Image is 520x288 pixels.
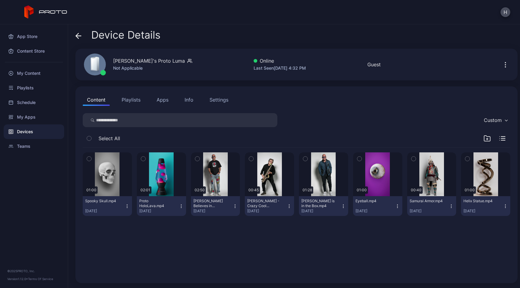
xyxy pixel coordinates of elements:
[4,139,64,154] a: Teams
[83,94,110,106] button: Content
[410,199,443,203] div: Samurai Armor.mp4
[484,117,502,123] div: Custom
[410,209,449,213] div: [DATE]
[4,29,64,44] a: App Store
[4,124,64,139] a: Devices
[113,64,192,72] div: Not Applicable
[28,277,53,281] a: Terms Of Service
[254,57,306,64] div: Online
[4,95,64,110] a: Schedule
[481,113,510,127] button: Custom
[501,7,510,17] button: H
[463,199,497,203] div: Helix Statue.mp4
[193,199,227,208] div: Howie Mandel Believes in Proto.mp4
[117,94,145,106] button: Playlists
[245,196,294,216] button: [PERSON_NAME] - Crazy Cool Technology.mp4[DATE]
[463,209,503,213] div: [DATE]
[185,96,193,103] div: Info
[461,196,510,216] button: Helix Statue.mp4[DATE]
[137,196,186,216] button: Proto HoloLava.mp4[DATE]
[254,64,306,72] div: Last Seen [DATE] 4:32 PM
[83,196,132,216] button: Spooky Skull.mp4[DATE]
[301,209,341,213] div: [DATE]
[4,110,64,124] a: My Apps
[4,66,64,81] a: My Content
[4,81,64,95] a: Playlists
[113,57,185,64] div: [PERSON_NAME]'s Proto Luma
[139,209,179,213] div: [DATE]
[210,96,228,103] div: Settings
[205,94,233,106] button: Settings
[99,135,120,142] span: Select All
[247,209,287,213] div: [DATE]
[193,209,233,213] div: [DATE]
[85,209,125,213] div: [DATE]
[7,277,28,281] span: Version 1.12.0 •
[247,199,281,208] div: Scott Page - Crazy Cool Technology.mp4
[367,61,381,68] div: Guest
[85,199,119,203] div: Spooky Skull.mp4
[191,196,240,216] button: [PERSON_NAME] Believes in Proto.mp4[DATE]
[139,199,173,208] div: Proto HoloLava.mp4
[299,196,348,216] button: [PERSON_NAME] is in the Box.mp4[DATE]
[301,199,335,208] div: Howie Mandel is in the Box.mp4
[4,44,64,58] a: Content Store
[7,269,61,273] div: © 2025 PROTO, Inc.
[353,196,402,216] button: Eyeball.mp4[DATE]
[355,199,389,203] div: Eyeball.mp4
[152,94,173,106] button: Apps
[180,94,198,106] button: Info
[91,29,161,41] span: Device Details
[355,209,395,213] div: [DATE]
[407,196,456,216] button: Samurai Armor.mp4[DATE]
